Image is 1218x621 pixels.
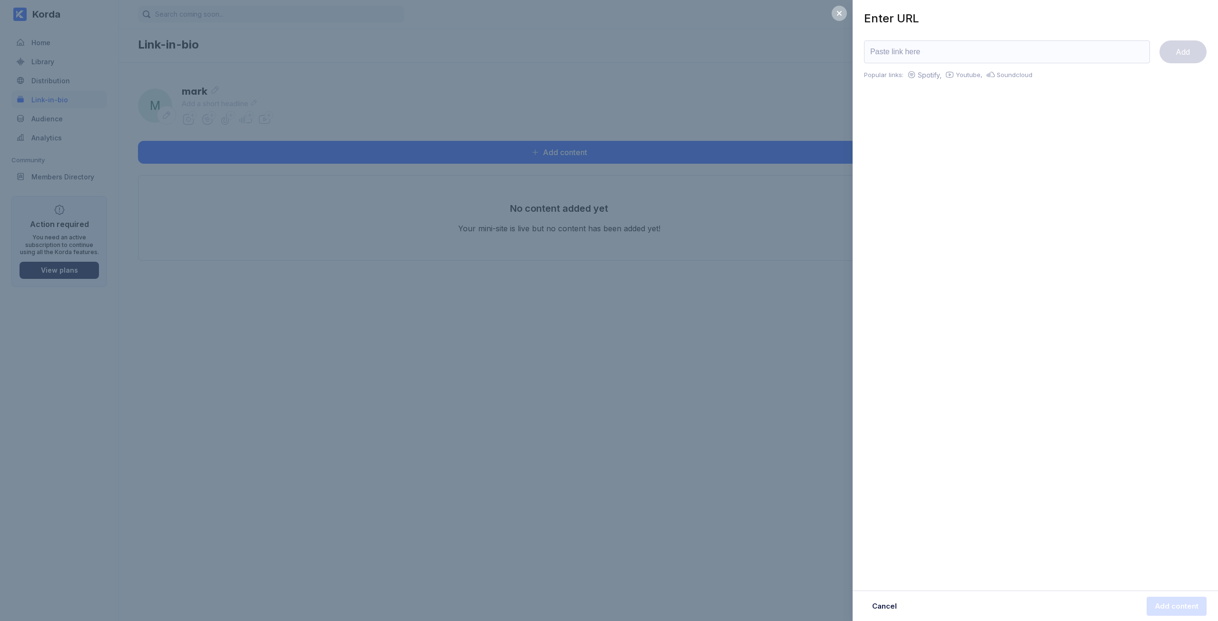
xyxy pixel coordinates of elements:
[954,71,982,79] div: Youtube,
[872,601,897,611] div: Cancel
[1176,47,1190,57] div: Add
[1159,40,1207,63] button: Add
[916,71,942,79] div: Spotify,
[995,71,1032,79] div: Soundcloud
[864,597,905,616] button: Cancel
[864,40,1150,63] input: Paste link here
[864,11,1207,25] div: Enter URL
[864,70,904,79] div: Popular links:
